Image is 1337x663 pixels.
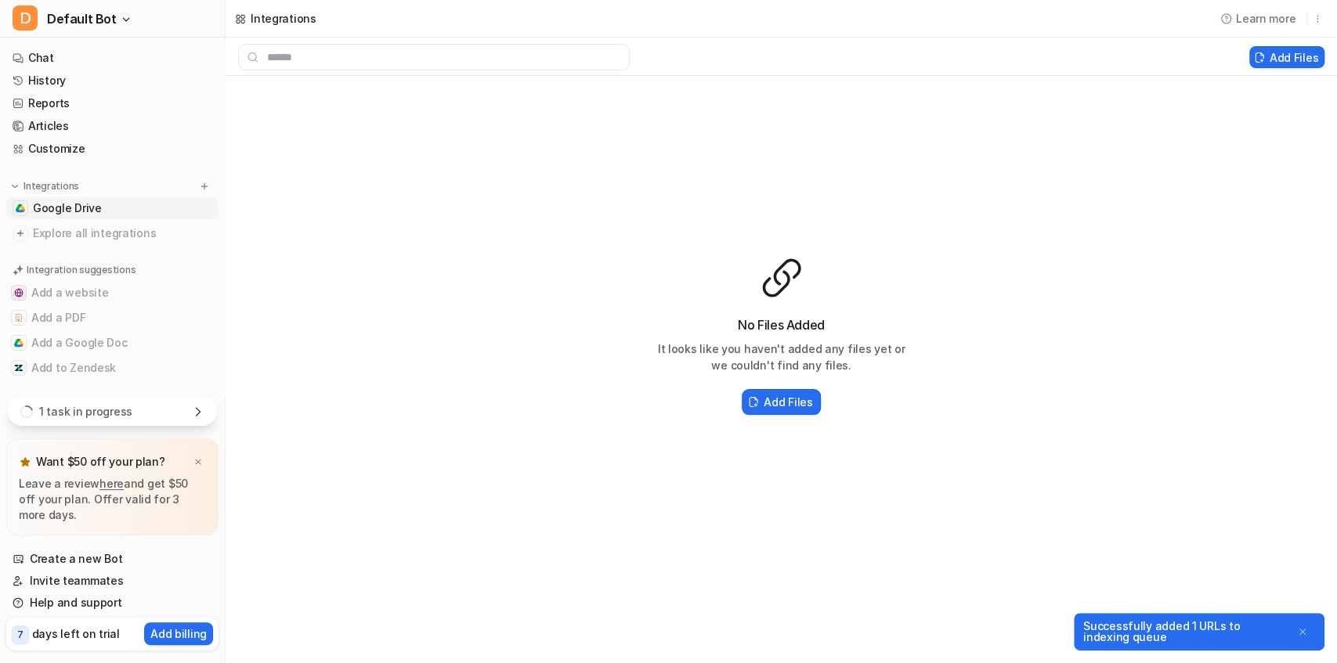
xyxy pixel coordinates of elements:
[144,622,213,645] button: Add billing
[6,548,219,570] a: Create a new Bot
[17,628,23,642] p: 7
[742,389,820,415] button: Add Files
[47,8,117,30] span: Default Bot
[6,115,219,137] a: Articles
[33,200,102,216] span: Google Drive
[6,305,219,330] button: Add a PDFAdd a PDF
[199,181,210,192] img: menu_add.svg
[9,181,20,192] img: expand menu
[14,288,23,297] img: Add a website
[1249,46,1324,68] button: Add Files
[6,197,219,219] a: Google DriveGoogle Drive
[39,403,132,420] p: 1 task in progress
[150,625,207,642] p: Add billing
[656,315,907,334] h3: No Files Added
[6,280,219,305] button: Add a websiteAdd a website
[13,225,28,241] img: explore all integrations
[32,625,120,642] p: days left on trial
[27,263,136,277] p: Integration suggestions
[193,457,203,467] img: x
[14,338,23,348] img: Add a Google Doc
[6,355,219,380] button: Add to ZendeskAdd to Zendesk
[6,70,219,92] a: History
[1292,619,1315,644] button: Close
[1214,5,1303,31] button: Learn more
[14,313,23,322] img: Add a PDF
[6,178,84,194] button: Integrations
[36,454,165,470] p: Want $50 off your plan?
[23,180,79,193] p: Integrations
[6,570,219,592] a: Invite teammates
[19,456,31,468] img: star
[656,341,907,373] p: It looks like you haven't added any files yet or we couldn't find any files.
[6,47,219,69] a: Chat
[16,204,25,213] img: Google Drive
[6,330,219,355] button: Add a Google DocAdd a Google Doc
[99,477,124,490] a: here
[251,10,316,27] div: Integrations
[6,92,219,114] a: Reports
[1083,621,1288,643] div: Successfully added 1 URLs to indexing queue
[764,394,812,410] h2: Add Files
[6,138,219,160] a: Customize
[13,5,38,31] span: D
[6,222,219,244] a: Explore all integrations
[33,221,212,246] span: Explore all integrations
[6,592,219,614] a: Help and support
[14,363,23,373] img: Add to Zendesk
[1236,10,1295,27] span: Learn more
[19,476,206,523] p: Leave a review and get $50 off your plan. Offer valid for 3 more days.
